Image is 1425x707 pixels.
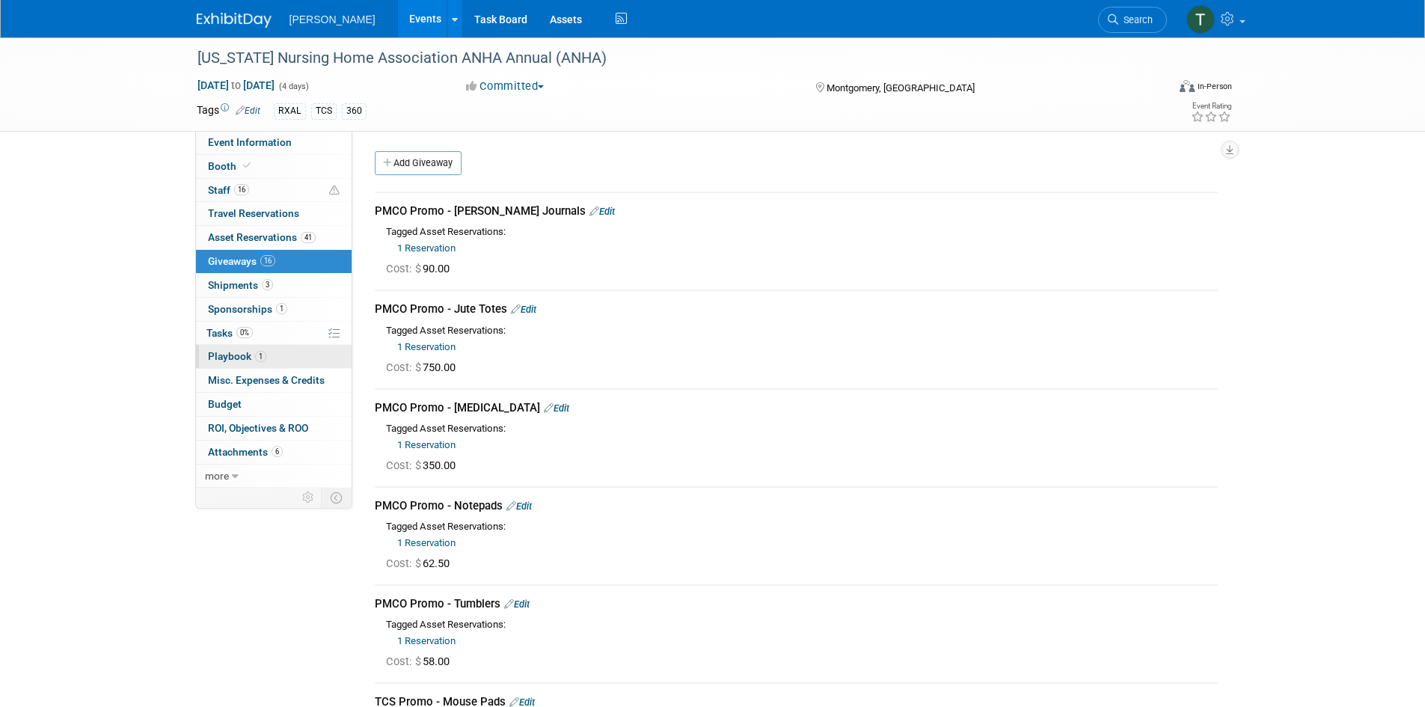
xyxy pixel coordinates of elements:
i: Booth reservation complete [243,162,251,170]
span: 62.50 [386,557,456,570]
a: Edit [589,206,615,217]
a: Budget [196,393,352,416]
span: 16 [234,184,249,195]
td: Toggle Event Tabs [321,488,352,507]
span: Giveaways [208,255,275,267]
span: 1 [255,351,266,362]
span: 90.00 [386,262,456,275]
a: Attachments6 [196,441,352,464]
span: more [205,470,229,482]
a: 1 Reservation [397,242,456,254]
a: Edit [511,304,536,315]
div: PMCO Promo - [MEDICAL_DATA] [375,400,1218,416]
a: Search [1098,7,1167,33]
span: Staff [208,184,249,196]
a: Edit [544,403,569,414]
span: Event Information [208,136,292,148]
span: Shipments [208,279,273,291]
span: Budget [208,398,242,410]
div: PMCO Promo - Tumblers [375,596,1218,612]
div: Tagged Asset Reservations: [386,618,1218,632]
span: 1 [276,303,287,314]
a: ROI, Objectives & ROO [196,417,352,440]
div: 360 [342,103,367,119]
span: Cost: $ [386,557,423,570]
a: Booth [196,155,352,178]
span: Attachments [208,446,283,458]
a: Misc. Expenses & Credits [196,369,352,392]
span: Asset Reservations [208,231,316,243]
div: Event Rating [1191,102,1231,110]
span: 350.00 [386,459,462,472]
a: Add Giveaway [375,151,462,175]
span: 0% [236,327,253,338]
td: Personalize Event Tab Strip [295,488,322,507]
span: 58.00 [386,655,456,668]
span: Search [1118,14,1153,25]
span: to [229,79,243,91]
span: 750.00 [386,361,462,374]
div: TCS [311,103,337,119]
span: Cost: $ [386,655,423,668]
a: 1 Reservation [397,635,456,646]
span: 3 [262,279,273,290]
span: [DATE] [DATE] [197,79,275,92]
button: Committed [461,79,550,94]
a: 1 Reservation [397,439,456,450]
span: 16 [260,255,275,266]
a: Sponsorships1 [196,298,352,321]
div: In-Person [1197,81,1232,92]
a: Shipments3 [196,274,352,297]
td: Tags [197,102,260,120]
span: Cost: $ [386,459,423,472]
a: 1 Reservation [397,537,456,548]
span: Cost: $ [386,361,423,374]
img: Traci Varon [1186,5,1215,34]
span: Travel Reservations [208,207,299,219]
span: 6 [272,446,283,457]
a: more [196,465,352,488]
div: RXAL [274,103,306,119]
div: Tagged Asset Reservations: [386,324,1218,338]
a: Edit [236,105,260,116]
span: (4 days) [278,82,309,91]
div: Event Format [1079,78,1233,100]
span: Misc. Expenses & Credits [208,374,325,386]
a: Event Information [196,131,352,154]
span: Sponsorships [208,303,287,315]
img: ExhibitDay [197,13,272,28]
span: ROI, Objectives & ROO [208,422,308,434]
a: Staff16 [196,179,352,202]
div: [US_STATE] Nursing Home Association ANHA Annual (ANHA) [192,45,1144,72]
a: Tasks0% [196,322,352,345]
span: Playbook [208,350,266,362]
a: Asset Reservations41 [196,226,352,249]
div: Tagged Asset Reservations: [386,225,1218,239]
div: PMCO Promo - Jute Totes [375,302,1218,317]
img: Format-Inperson.png [1180,80,1195,92]
div: PMCO Promo - [PERSON_NAME] Journals [375,203,1218,219]
span: [PERSON_NAME] [289,13,376,25]
span: Cost: $ [386,262,423,275]
a: 1 Reservation [397,341,456,352]
span: Montgomery, [GEOGRAPHIC_DATA] [827,82,975,94]
div: PMCO Promo - Notepads [375,498,1218,514]
span: 41 [301,232,316,243]
a: Edit [506,501,532,512]
div: Tagged Asset Reservations: [386,520,1218,534]
a: Giveaways16 [196,250,352,273]
span: Tasks [206,327,253,339]
a: Playbook1 [196,345,352,368]
span: Booth [208,160,254,172]
a: Travel Reservations [196,202,352,225]
a: Edit [504,599,530,610]
span: Potential Scheduling Conflict -- at least one attendee is tagged in another overlapping event. [329,184,340,198]
div: Tagged Asset Reservations: [386,422,1218,436]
